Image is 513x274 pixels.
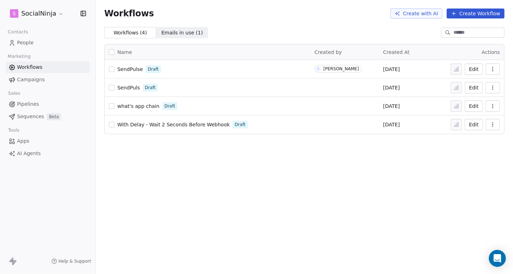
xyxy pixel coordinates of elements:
[383,121,400,128] span: [DATE]
[383,66,400,73] span: [DATE]
[117,66,143,73] a: SendPulse
[47,113,61,120] span: Beta
[17,150,41,157] span: AI Agents
[165,103,175,109] span: Draft
[465,119,483,130] button: Edit
[6,37,90,49] a: People
[117,49,132,56] span: Name
[6,98,90,110] a: Pipelines
[482,49,500,55] span: Actions
[447,9,504,18] button: Create Workflow
[117,122,230,127] span: With Delay - Wait 2 Seconds Before Webhook
[17,137,29,145] span: Apps
[390,9,442,18] button: Create with AI
[6,111,90,122] a: SequencesBeta
[5,125,22,136] span: Tools
[5,51,34,62] span: Marketing
[58,258,91,264] span: Help & Support
[117,103,160,109] span: what's app chain
[6,74,90,86] a: Campaigns
[21,9,56,18] span: SocialNinja
[161,29,203,37] span: Emails in use ( 1 )
[117,121,230,128] a: With Delay - Wait 2 Seconds Before Webhook
[104,9,154,18] span: Workflows
[465,82,483,93] button: Edit
[17,64,43,71] span: Workflows
[6,148,90,159] a: AI Agents
[117,103,160,110] a: what's app chain
[314,49,342,55] span: Created by
[383,49,410,55] span: Created At
[465,100,483,112] button: Edit
[5,88,23,99] span: Sales
[9,7,65,20] button: SSocialNinja
[5,27,31,37] span: Contacts
[117,84,140,91] a: SendPuls
[318,66,319,72] div: י
[383,84,400,91] span: [DATE]
[17,39,34,46] span: People
[6,135,90,147] a: Apps
[148,66,158,72] span: Draft
[6,61,90,73] a: Workflows
[145,84,156,91] span: Draft
[51,258,91,264] a: Help & Support
[17,113,44,120] span: Sequences
[13,10,16,17] span: S
[17,100,39,108] span: Pipelines
[235,121,245,128] span: Draft
[489,250,506,267] div: Open Intercom Messenger
[17,76,45,83] span: Campaigns
[117,66,143,72] span: SendPulse
[465,64,483,75] button: Edit
[323,66,359,71] div: [PERSON_NAME]
[117,85,140,91] span: SendPuls
[383,103,400,110] span: [DATE]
